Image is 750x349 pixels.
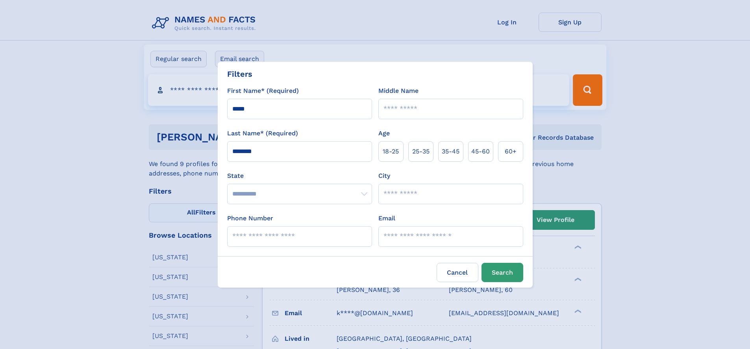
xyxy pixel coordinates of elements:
[227,68,252,80] div: Filters
[383,147,399,156] span: 18‑25
[481,263,523,282] button: Search
[227,171,372,181] label: State
[378,86,419,96] label: Middle Name
[471,147,490,156] span: 45‑60
[227,129,298,138] label: Last Name* (Required)
[378,214,395,223] label: Email
[442,147,459,156] span: 35‑45
[227,214,273,223] label: Phone Number
[227,86,299,96] label: First Name* (Required)
[378,171,390,181] label: City
[378,129,390,138] label: Age
[437,263,478,282] label: Cancel
[505,147,517,156] span: 60+
[412,147,430,156] span: 25‑35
